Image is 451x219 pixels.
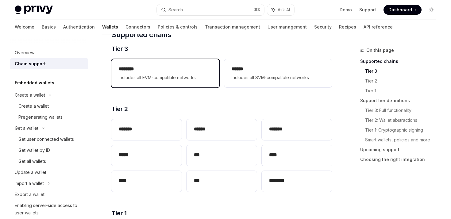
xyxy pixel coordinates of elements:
span: Supported chains [111,30,171,40]
div: Get wallet by ID [18,147,50,154]
a: Support [359,7,376,13]
div: Update a wallet [15,169,46,176]
a: API reference [364,20,393,34]
span: Dashboard [388,7,412,13]
a: Get user connected wallets [10,134,88,145]
a: **** ***Includes all EVM-compatible networks [111,59,219,87]
div: Chain support [15,60,46,67]
a: Choosing the right integration [360,155,441,164]
a: Create a wallet [10,101,88,112]
a: Basics [42,20,56,34]
a: Get wallet by ID [10,145,88,156]
div: Create a wallet [15,91,45,99]
a: **** *Includes all SVM-compatible networks [224,59,332,87]
a: Export a wallet [10,189,88,200]
a: Support tier definitions [360,96,441,106]
a: Upcoming support [360,145,441,155]
a: Policies & controls [158,20,198,34]
a: Dashboard [384,5,422,15]
a: Transaction management [205,20,260,34]
span: Includes all EVM-compatible networks [119,74,212,81]
a: Tier 1: Cryptographic signing [365,125,441,135]
a: Overview [10,47,88,58]
a: Tier 1 [365,86,441,96]
span: ⌘ K [254,7,260,12]
a: Supported chains [360,56,441,66]
h5: Embedded wallets [15,79,54,86]
div: Search... [168,6,186,13]
button: Toggle dark mode [426,5,436,15]
span: Tier 2 [111,105,128,113]
div: Pregenerating wallets [18,113,63,121]
span: On this page [366,47,394,54]
div: Create a wallet [18,102,49,110]
a: Recipes [339,20,356,34]
button: Search...⌘K [157,4,264,15]
a: Wallets [102,20,118,34]
button: Ask AI [267,4,294,15]
div: Enabling server-side access to user wallets [15,202,85,217]
img: light logo [15,6,53,14]
div: Get all wallets [18,158,46,165]
a: Tier 2: Wallet abstractions [365,115,441,125]
a: Tier 3 [365,66,441,76]
span: Includes all SVM-compatible networks [232,74,325,81]
div: Overview [15,49,34,56]
span: Ask AI [278,7,290,13]
div: Export a wallet [15,191,44,198]
a: Smart wallets, policies and more [365,135,441,145]
a: Authentication [63,20,95,34]
a: Security [314,20,332,34]
a: Connectors [125,20,150,34]
a: Welcome [15,20,34,34]
a: Tier 2 [365,76,441,86]
a: Demo [340,7,352,13]
a: Tier 3: Full functionality [365,106,441,115]
span: Tier 1 [111,209,126,217]
div: Get user connected wallets [18,136,74,143]
a: Chain support [10,58,88,69]
a: User management [268,20,307,34]
a: Update a wallet [10,167,88,178]
div: Get a wallet [15,125,38,132]
a: Pregenerating wallets [10,112,88,123]
a: Get all wallets [10,156,88,167]
div: Import a wallet [15,180,44,187]
span: Tier 3 [111,44,128,53]
a: Enabling server-side access to user wallets [10,200,88,218]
